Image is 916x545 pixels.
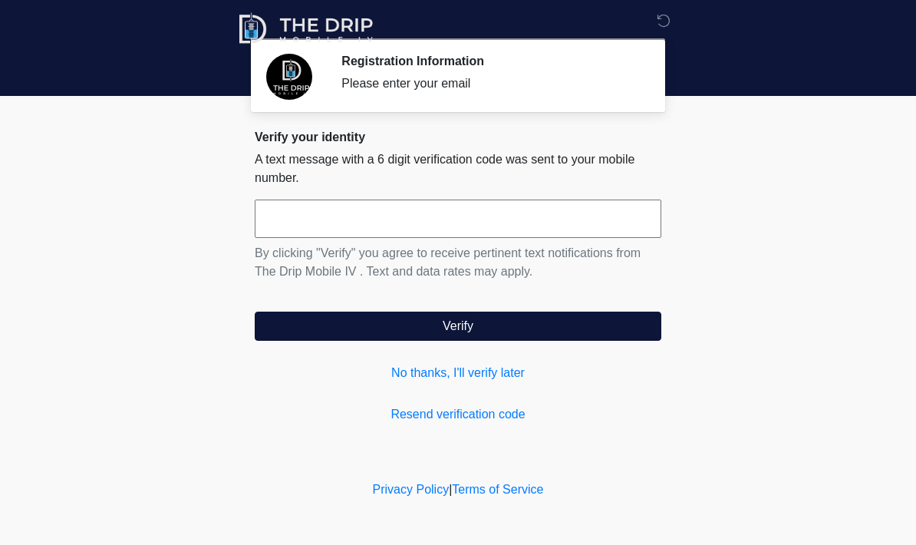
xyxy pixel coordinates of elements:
p: By clicking "Verify" you agree to receive pertinent text notifications from The Drip Mobile IV . ... [255,244,661,281]
a: Privacy Policy [373,483,450,496]
a: Resend verification code [255,405,661,424]
a: Terms of Service [452,483,543,496]
img: The Drip Mobile IV Logo [239,12,374,46]
button: Verify [255,312,661,341]
h2: Registration Information [341,54,638,68]
img: Agent Avatar [266,54,312,100]
div: Please enter your email [341,74,638,93]
p: A text message with a 6 digit verification code was sent to your mobile number. [255,150,661,187]
a: | [449,483,452,496]
a: No thanks, I'll verify later [255,364,661,382]
h2: Verify your identity [255,130,661,144]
